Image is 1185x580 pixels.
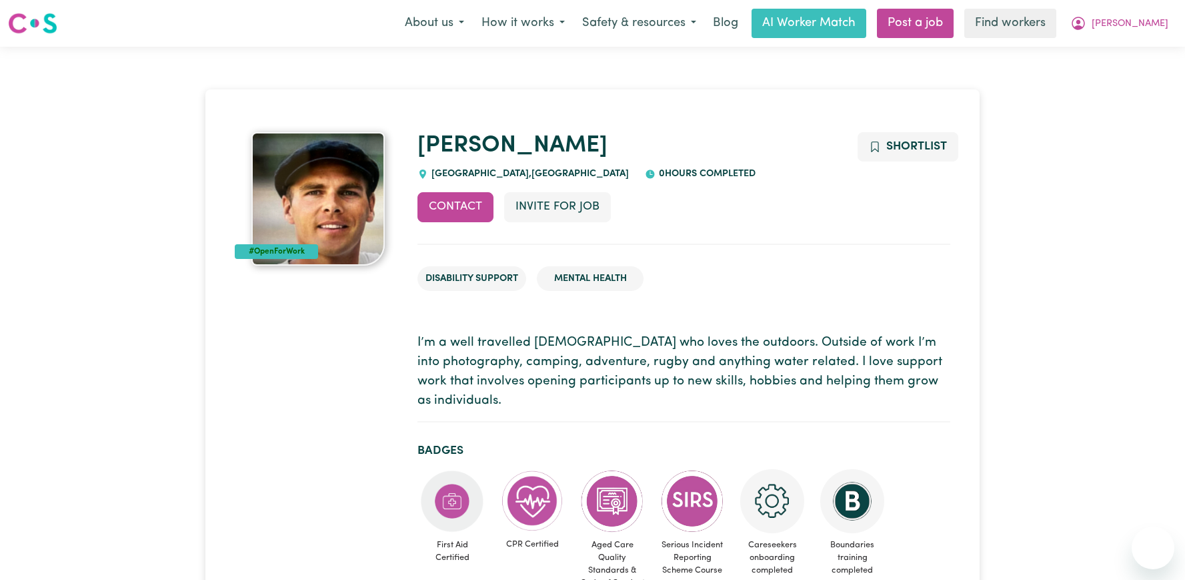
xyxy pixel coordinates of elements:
img: Richard [251,132,385,266]
a: Find workers [964,9,1056,38]
img: Care and support worker has completed CPR Certification [500,469,564,533]
button: Add to shortlist [858,132,958,162]
span: 0 hours completed [656,169,756,179]
li: Disability Support [417,266,526,292]
img: CS Academy: Careseekers Onboarding course completed [740,469,804,533]
a: Post a job [877,9,954,38]
a: AI Worker Match [752,9,866,38]
button: Invite for Job [504,192,611,222]
img: CS Academy: Serious Incident Reporting Scheme course completed [660,469,724,533]
span: [PERSON_NAME] [1092,17,1168,31]
div: #OpenForWork [235,244,318,259]
button: How it works [473,9,573,37]
a: [PERSON_NAME] [417,134,608,158]
img: CS Academy: Boundaries in care and support work course completed [820,469,884,533]
h2: Badges [417,444,950,458]
iframe: Button to launch messaging window [1132,527,1174,569]
span: First Aid Certified [417,533,487,569]
img: CS Academy: Aged Care Quality Standards & Code of Conduct course completed [580,469,644,533]
img: Careseekers logo [8,11,57,35]
span: Shortlist [886,141,947,152]
span: CPR Certified [497,533,567,556]
button: Contact [417,192,493,222]
li: Mental Health [537,266,644,292]
button: My Account [1062,9,1177,37]
button: Safety & resources [573,9,705,37]
button: About us [396,9,473,37]
a: Blog [705,9,746,38]
a: Careseekers logo [8,8,57,39]
img: Care and support worker has completed First Aid Certification [420,469,484,533]
span: [GEOGRAPHIC_DATA] , [GEOGRAPHIC_DATA] [428,169,629,179]
p: I’m a well travelled [DEMOGRAPHIC_DATA] who loves the outdoors. Outside of work I’m into photogra... [417,334,950,410]
a: Richard 's profile picture'#OpenForWork [235,132,401,266]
